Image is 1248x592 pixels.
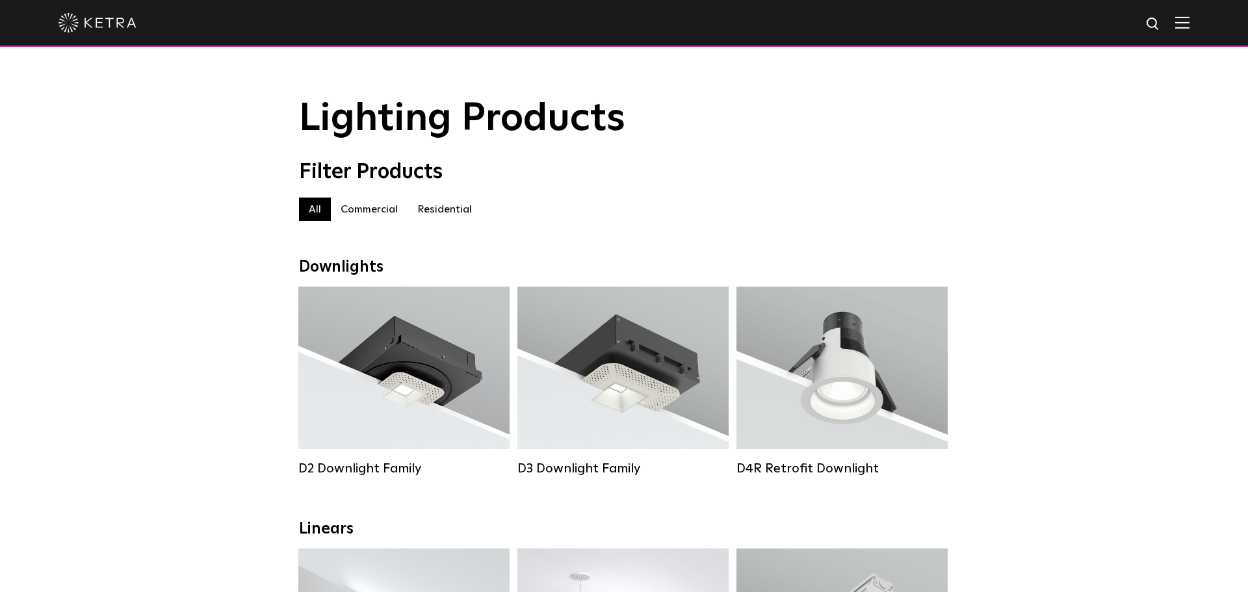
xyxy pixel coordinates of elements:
div: Linears [299,520,949,539]
label: Residential [408,198,482,221]
a: D2 Downlight Family Lumen Output:1200Colors:White / Black / Gloss Black / Silver / Bronze / Silve... [298,287,510,476]
a: D4R Retrofit Downlight Lumen Output:800Colors:White / BlackBeam Angles:15° / 25° / 40° / 60°Watta... [736,287,948,476]
div: D4R Retrofit Downlight [736,461,948,476]
label: All [299,198,331,221]
div: D3 Downlight Family [517,461,729,476]
label: Commercial [331,198,408,221]
div: D2 Downlight Family [298,461,510,476]
div: Downlights [299,258,949,277]
a: D3 Downlight Family Lumen Output:700 / 900 / 1100Colors:White / Black / Silver / Bronze / Paintab... [517,287,729,476]
span: Lighting Products [299,99,625,138]
img: search icon [1145,16,1162,32]
div: Filter Products [299,160,949,185]
img: ketra-logo-2019-white [58,13,136,32]
img: Hamburger%20Nav.svg [1175,16,1189,29]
